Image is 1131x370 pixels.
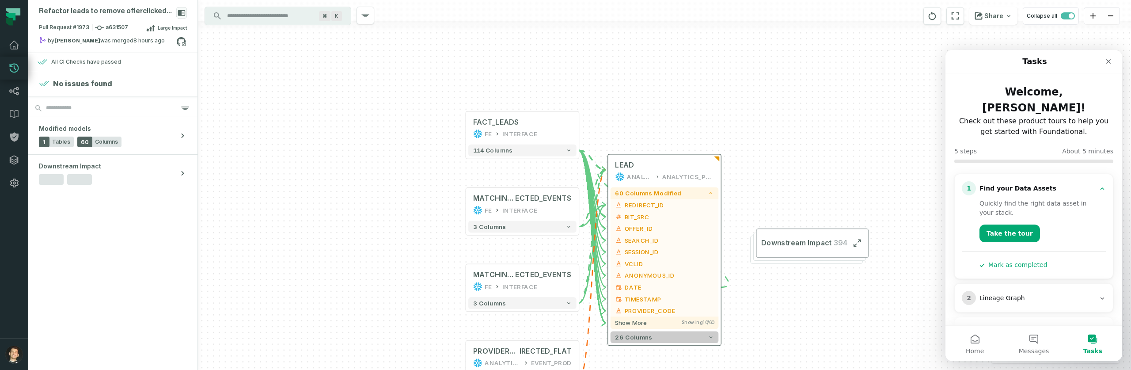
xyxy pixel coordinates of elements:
[485,206,492,215] div: FE
[615,295,622,302] span: timestamp
[625,224,714,233] span: OFFER_ID
[39,124,91,133] span: Modified models
[611,293,719,305] button: TIMESTAMP
[473,300,506,307] span: 3 columns
[625,259,714,268] span: VCLID
[625,212,714,221] span: BIT_SRC
[615,248,622,256] span: string
[579,150,606,170] g: Edge from a7fe4d5aed3c3a88a3bdc32e33825014 to 1fdbc301725b8952dfe2cfb694145d29
[611,270,719,282] button: ANONYMOUS_ID
[969,7,1017,25] button: Share
[319,11,330,21] span: Press ⌘ + K to focus the search bar
[51,58,121,65] div: All CI Checks have passed
[611,246,719,258] button: SESSION_ID
[579,150,606,263] g: Edge from a7fe4d5aed3c3a88a3bdc32e33825014 to 1fdbc301725b8952dfe2cfb694145d29
[39,23,128,32] span: Pull Request #1973 a631507
[502,282,537,291] div: INTERFACE
[52,138,70,145] span: Tables
[1102,8,1120,25] button: zoom out
[39,7,173,15] div: Refactor leads to remove offerclicked data
[473,270,572,279] div: MATCHING_PROVIDER_REDIRECTED_EVENTS
[473,223,506,230] span: 3 columns
[520,347,572,356] span: IRECTED_FLAT
[531,359,572,368] div: EVENT_PROD
[485,282,492,291] div: FE
[39,37,176,47] div: by was merged
[615,236,622,244] span: string
[611,281,719,293] button: DATE
[625,294,714,303] span: TIMESTAMP
[625,271,714,280] span: ANONYMOUS_ID
[579,170,606,227] g: Edge from 9937ce5b4ec0412f77314fbae04ce480 to 1fdbc301725b8952dfe2cfb694145d29
[473,270,516,279] span: MATCHING_PROVIDER_REDIR
[1023,7,1079,25] button: Collapse all
[579,150,606,323] g: Edge from a7fe4d5aed3c3a88a3bdc32e33825014 to 1fdbc301725b8952dfe2cfb694145d29
[579,170,606,303] g: Edge from df14e535fb49f4f2cd368b2b28d7c11e to 1fdbc301725b8952dfe2cfb694145d29
[473,194,516,203] span: MATCHING_PAPI_PROVIDER_REDIR
[579,150,606,229] g: Edge from a7fe4d5aed3c3a88a3bdc32e33825014 to 1fdbc301725b8952dfe2cfb694145d29
[54,38,100,43] strong: Adekunle Babatunde (adekunleba)
[615,225,622,232] span: string
[615,272,622,279] span: string
[1084,8,1102,25] button: zoom in
[625,236,714,244] span: SEARCH_ID
[485,129,492,138] div: FE
[473,118,519,127] div: FACT_LEADS
[473,147,512,154] span: 114 columns
[598,170,729,287] g: Edge from 1fdbc301725b8952dfe2cfb694145d29 to 1fdbc301725b8952dfe2cfb694145d29
[615,190,681,197] span: 60 columns modified
[615,307,622,314] span: string
[579,150,606,217] g: Edge from a7fe4d5aed3c3a88a3bdc32e33825014 to 1fdbc301725b8952dfe2cfb694145d29
[28,155,197,192] button: Downstream Impact
[579,205,606,227] g: Edge from 9937ce5b4ec0412f77314fbae04ce480 to 1fdbc301725b8952dfe2cfb694145d29
[502,206,537,215] div: INTERFACE
[611,258,719,270] button: VCLID
[579,150,606,240] g: Edge from a7fe4d5aed3c3a88a3bdc32e33825014 to 1fdbc301725b8952dfe2cfb694145d29
[515,270,572,279] span: ECTED_EVENTS
[473,347,520,356] span: PROVIDER_RED
[133,37,165,44] relative-time: Aug 26, 2025, 11:18 AM GMT-3
[615,284,622,291] span: date
[611,317,719,328] button: Show moreShowing10/60
[473,194,572,203] div: MATCHING_PAPI_PROVIDER_REDIRECTED_EVENTS
[611,223,719,235] button: OFFER_ID
[615,319,647,327] span: Show more
[95,138,118,145] span: Columns
[831,238,847,248] span: 394
[28,117,197,154] button: Modified models1Tables60Columns
[615,213,622,220] span: decimal
[579,150,606,252] g: Edge from a7fe4d5aed3c3a88a3bdc32e33825014 to 1fdbc301725b8952dfe2cfb694145d29
[502,129,537,138] div: INTERFACE
[77,137,92,147] span: 60
[175,36,187,47] a: View on github
[39,162,101,171] span: Downstream Impact
[611,305,719,317] button: PROVIDER_CODE
[611,199,719,211] button: REDIRECT_ID
[331,11,342,21] span: Press ⌘ + K to focus the search bar
[515,194,572,203] span: ECTED_EVENTS
[662,172,714,181] div: ANALYTICS_PROD
[579,150,606,275] g: Edge from a7fe4d5aed3c3a88a3bdc32e33825014 to 1fdbc301725b8952dfe2cfb694145d29
[485,359,520,368] div: ANALYTICS
[611,234,719,246] button: SEARCH_ID
[53,78,112,89] h4: No issues found
[945,50,1122,361] iframe: Intercom live chat
[625,283,714,292] span: DATE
